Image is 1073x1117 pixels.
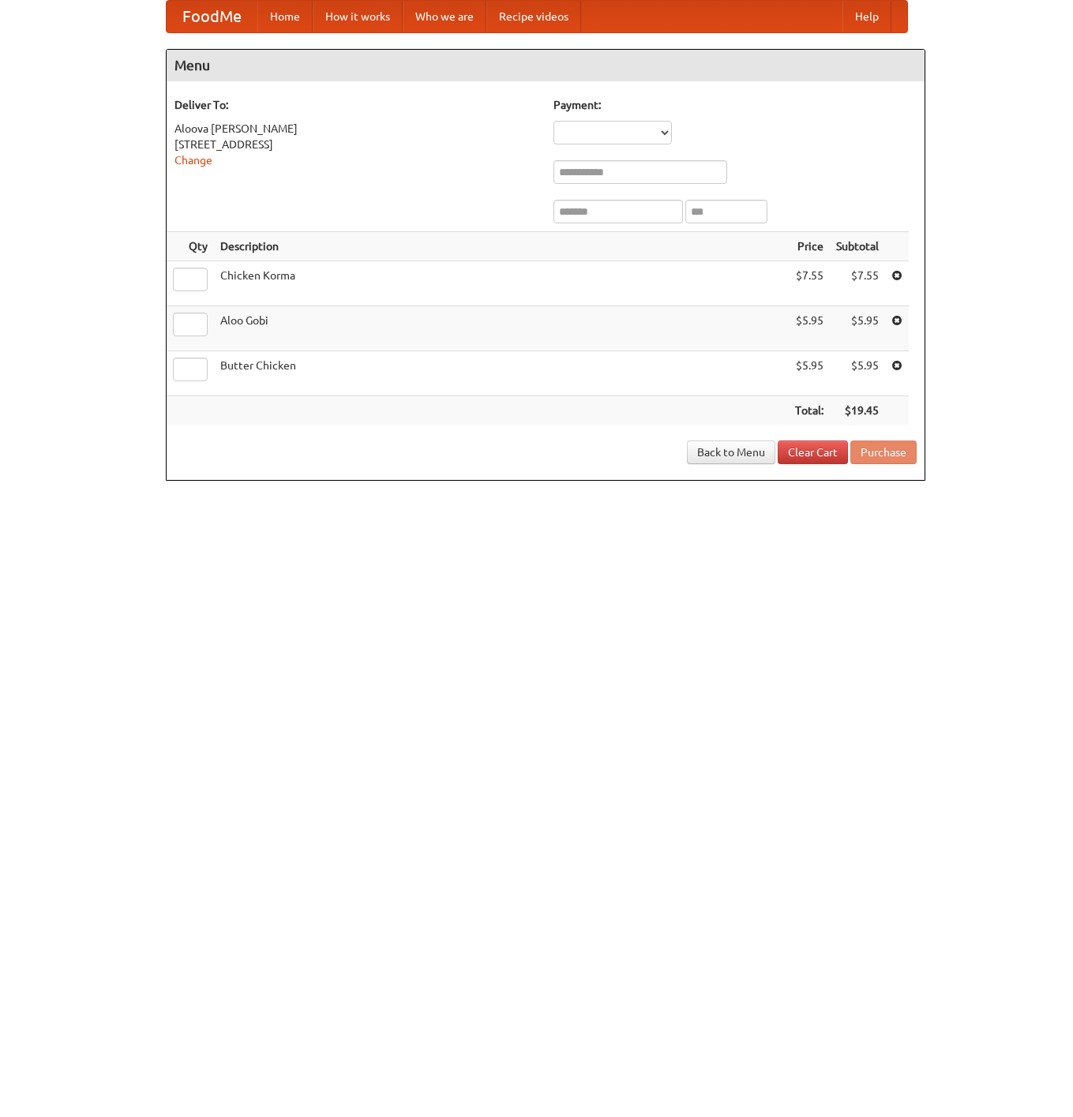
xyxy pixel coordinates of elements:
[842,1,891,32] a: Help
[313,1,403,32] a: How it works
[553,97,917,113] h5: Payment:
[167,1,257,32] a: FoodMe
[167,232,214,261] th: Qty
[830,351,885,396] td: $5.95
[214,306,789,351] td: Aloo Gobi
[830,232,885,261] th: Subtotal
[174,154,212,167] a: Change
[789,261,830,306] td: $7.55
[167,50,925,81] h4: Menu
[778,440,848,464] a: Clear Cart
[830,396,885,425] th: $19.45
[687,440,775,464] a: Back to Menu
[789,396,830,425] th: Total:
[830,306,885,351] td: $5.95
[174,137,538,152] div: [STREET_ADDRESS]
[789,351,830,396] td: $5.95
[403,1,486,32] a: Who we are
[174,121,538,137] div: Aloova [PERSON_NAME]
[257,1,313,32] a: Home
[789,232,830,261] th: Price
[214,351,789,396] td: Butter Chicken
[850,440,917,464] button: Purchase
[214,232,789,261] th: Description
[174,97,538,113] h5: Deliver To:
[830,261,885,306] td: $7.55
[214,261,789,306] td: Chicken Korma
[789,306,830,351] td: $5.95
[486,1,581,32] a: Recipe videos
